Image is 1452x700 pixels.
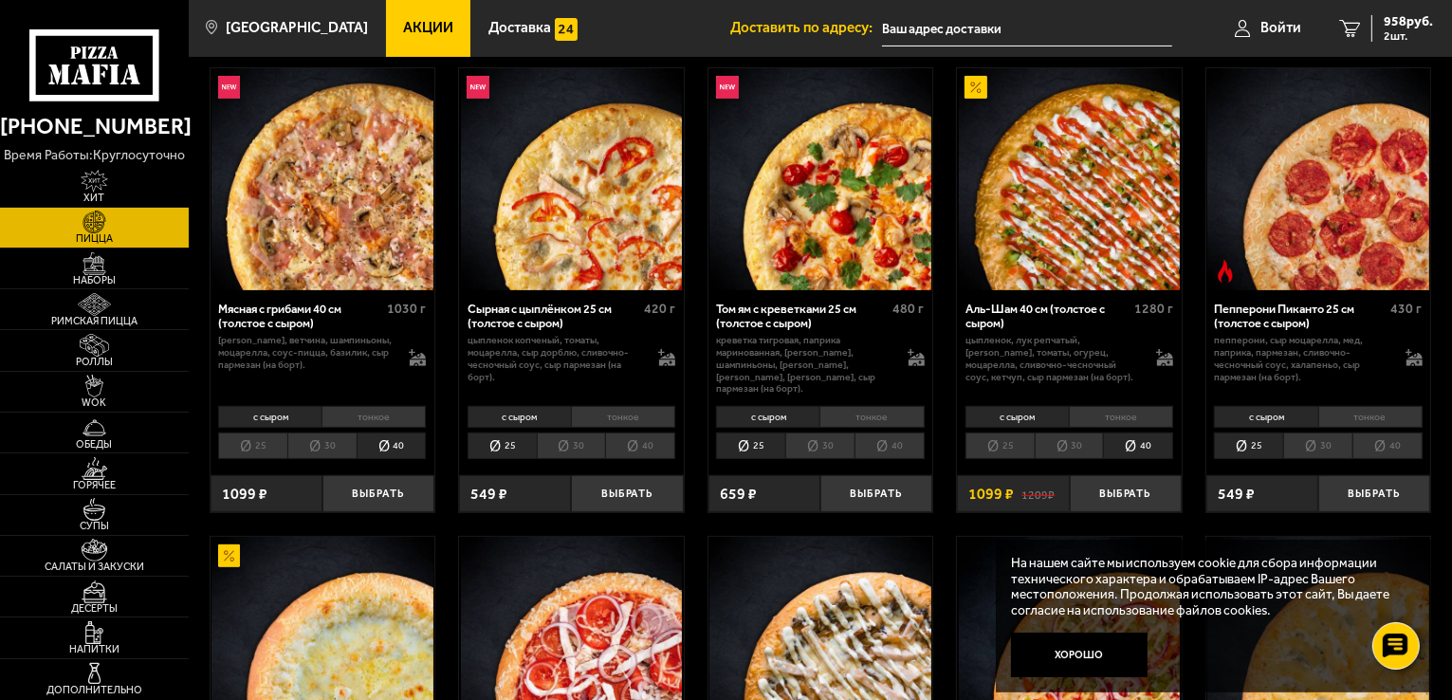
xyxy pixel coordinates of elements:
[716,406,819,428] li: с сыром
[1069,406,1173,428] li: тонкое
[1021,487,1055,502] s: 1209 ₽
[1206,68,1431,290] a: Острое блюдоПепперони Пиканто 25 см (толстое с сыром)
[387,301,426,317] span: 1030 г
[957,68,1182,290] a: АкционныйАль-Шам 40 см (толстое с сыром)
[1214,302,1386,331] div: Пепперони Пиканто 25 см (толстое с сыром)
[403,21,453,35] span: Акции
[1391,301,1423,317] span: 430 г
[218,544,241,567] img: Акционный
[1214,406,1317,428] li: с сыром
[893,301,925,317] span: 480 г
[218,335,394,371] p: [PERSON_NAME], ветчина, шампиньоны, моцарелла, соус-пицца, базилик, сыр пармезан (на борт).
[211,68,435,290] a: НовинкаМясная с грибами 40 см (толстое с сыром)
[555,18,578,41] img: 15daf4d41897b9f0e9f617042186c801.svg
[965,76,987,99] img: Акционный
[1214,335,1389,383] p: пепперони, сыр Моцарелла, мед, паприка, пармезан, сливочно-чесночный соус, халапеньо, сыр пармеза...
[468,406,571,428] li: с сыром
[459,68,684,290] a: НовинкаСырная с цыплёнком 25 см (толстое с сыром)
[1070,475,1182,512] button: Выбрать
[720,487,757,502] span: 659 ₽
[959,68,1181,290] img: Аль-Шам 40 см (толстое с сыром)
[1384,30,1433,42] span: 2 шт.
[1035,433,1104,459] li: 30
[1318,475,1430,512] button: Выбрать
[222,487,267,502] span: 1099 ₽
[218,302,382,331] div: Мясная с грибами 40 см (толстое с сыром)
[218,406,322,428] li: с сыром
[1283,433,1352,459] li: 30
[226,21,368,35] span: [GEOGRAPHIC_DATA]
[322,475,434,512] button: Выбрать
[820,475,932,512] button: Выбрать
[1207,68,1429,290] img: Пепперони Пиканто 25 см (толстое с сыром)
[882,11,1172,46] input: Ваш адрес доставки
[461,68,683,290] img: Сырная с цыплёнком 25 см (толстое с сыром)
[968,487,1014,502] span: 1099 ₽
[716,335,891,396] p: креветка тигровая, паприка маринованная, [PERSON_NAME], шампиньоны, [PERSON_NAME], [PERSON_NAME],...
[211,68,433,290] img: Мясная с грибами 40 см (толстое с сыром)
[1384,15,1433,28] span: 958 руб.
[571,475,683,512] button: Выбрать
[218,76,241,99] img: Новинка
[468,335,643,383] p: цыпленок копченый, томаты, моцарелла, сыр дорблю, сливочно-чесночный соус, сыр пармезан (на борт).
[819,406,924,428] li: тонкое
[468,433,537,459] li: 25
[537,433,606,459] li: 30
[716,433,785,459] li: 25
[855,433,925,459] li: 40
[965,433,1035,459] li: 25
[965,406,1069,428] li: с сыром
[716,302,888,331] div: Том ям с креветками 25 см (толстое с сыром)
[467,76,489,99] img: Новинка
[708,68,933,290] a: НовинкаТом ям с креветками 25 см (толстое с сыром)
[1214,433,1283,459] li: 25
[965,302,1130,331] div: Аль-Шам 40 см (толстое с сыром)
[1103,433,1173,459] li: 40
[357,433,427,459] li: 40
[468,302,639,331] div: Сырная с цыплёнком 25 см (толстое с сыром)
[785,433,855,459] li: 30
[1318,406,1423,428] li: тонкое
[287,433,357,459] li: 30
[965,335,1141,383] p: цыпленок, лук репчатый, [PERSON_NAME], томаты, огурец, моцарелла, сливочно-чесночный соус, кетчуп...
[1260,21,1301,35] span: Войти
[470,487,507,502] span: 549 ₽
[644,301,675,317] span: 420 г
[218,433,287,459] li: 25
[1352,433,1423,459] li: 40
[488,21,551,35] span: Доставка
[716,76,739,99] img: Новинка
[1134,301,1173,317] span: 1280 г
[1214,260,1237,283] img: Острое блюдо
[571,406,675,428] li: тонкое
[1011,633,1148,678] button: Хорошо
[322,406,426,428] li: тонкое
[1011,555,1405,617] p: На нашем сайте мы используем cookie для сбора информации технического характера и обрабатываем IP...
[730,21,882,35] span: Доставить по адресу:
[605,433,675,459] li: 40
[1218,487,1255,502] span: 549 ₽
[709,68,931,290] img: Том ям с креветками 25 см (толстое с сыром)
